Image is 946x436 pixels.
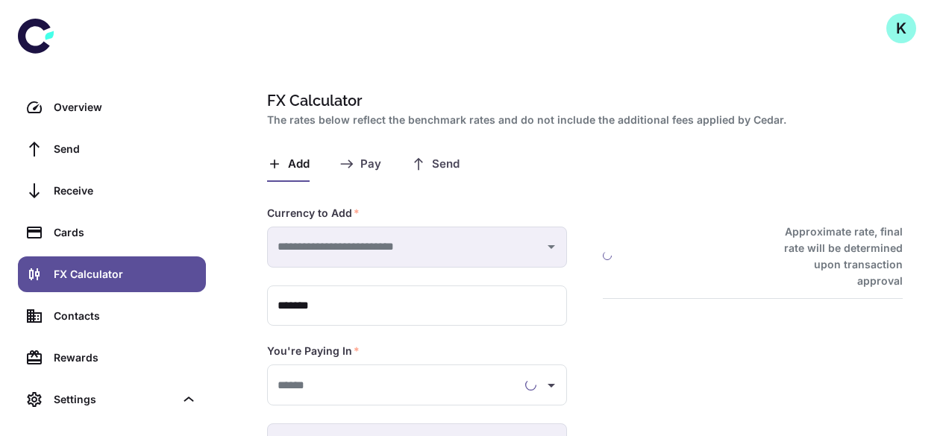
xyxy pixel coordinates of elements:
[18,131,206,167] a: Send
[18,298,206,334] a: Contacts
[54,224,197,241] div: Cards
[18,173,206,209] a: Receive
[54,99,197,116] div: Overview
[432,157,460,171] span: Send
[54,391,175,408] div: Settings
[541,375,562,396] button: Open
[267,112,897,128] h2: The rates below reflect the benchmark rates and do not include the additional fees applied by Cedar.
[18,382,206,417] div: Settings
[18,340,206,376] a: Rewards
[54,183,197,199] div: Receive
[267,206,360,221] label: Currency to Add
[768,224,903,289] h6: Approximate rate, final rate will be determined upon transaction approval
[54,266,197,282] div: FX Calculator
[267,89,897,112] h1: FX Calculator
[267,344,360,358] label: You're Paying In
[54,350,197,366] div: Rewards
[54,308,197,324] div: Contacts
[360,157,381,171] span: Pay
[18,256,206,292] a: FX Calculator
[18,215,206,250] a: Cards
[288,157,310,171] span: Add
[54,141,197,157] div: Send
[18,89,206,125] a: Overview
[886,13,916,43] button: K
